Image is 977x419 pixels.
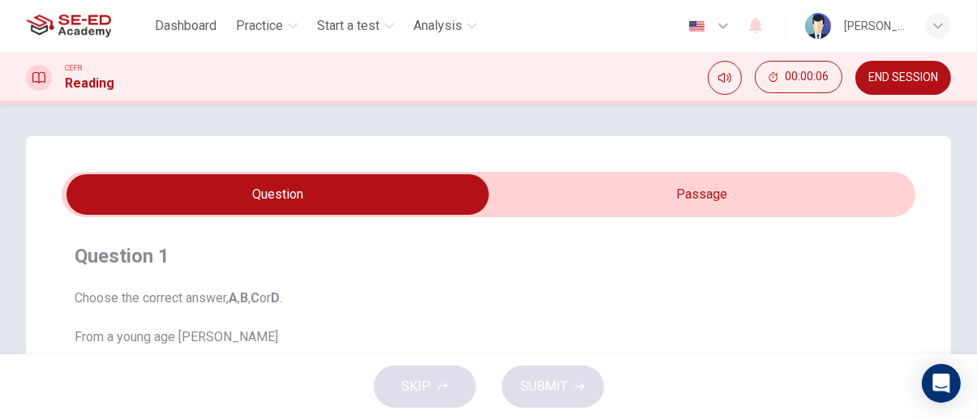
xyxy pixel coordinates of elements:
b: B [240,290,248,306]
button: 00:00:06 [755,61,842,93]
b: D [271,290,280,306]
h4: Question 1 [75,243,902,269]
span: Choose the correct answer, , , or . From a young age [PERSON_NAME] [75,289,902,347]
img: en [687,20,707,32]
div: [PERSON_NAME] [844,16,906,36]
button: Start a test [311,11,401,41]
span: Start a test [317,16,379,36]
span: 00:00:06 [785,71,829,83]
a: SE-ED Academy logo [26,10,148,42]
span: END SESSION [868,71,938,84]
span: Dashboard [155,16,216,36]
b: C [251,290,259,306]
h1: Reading [65,74,114,93]
span: Analysis [414,16,462,36]
img: Profile picture [805,13,831,39]
span: CEFR [65,62,82,74]
b: A [229,290,238,306]
span: Practice [236,16,283,36]
button: Practice [229,11,304,41]
div: Mute [708,61,742,95]
img: SE-ED Academy logo [26,10,111,42]
button: Dashboard [148,11,223,41]
div: Hide [755,61,842,95]
button: END SESSION [855,61,951,95]
button: Analysis [407,11,483,41]
div: Open Intercom Messenger [922,364,961,403]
